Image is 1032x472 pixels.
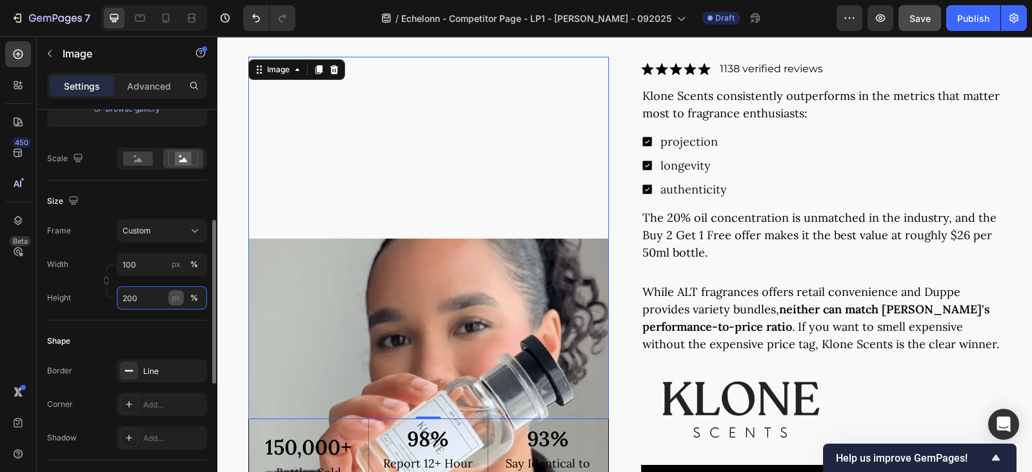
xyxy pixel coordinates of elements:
[425,247,783,317] p: While ALT fragrances offers retail convenience and Duppe provides variety bundles, . If you want ...
[909,13,931,24] span: Save
[47,28,75,39] div: Image
[988,409,1019,440] div: Open Intercom Messenger
[117,219,207,242] button: Custom
[123,225,151,237] span: Custom
[47,225,71,237] label: Frame
[424,429,784,460] a: Get Your Buy 2 Get 1 Free Deal Now →
[272,418,390,453] p: Say Identical to Originals
[64,79,100,93] p: Settings
[443,97,510,114] p: projection
[424,344,622,403] img: logo.png
[186,290,202,306] button: px
[425,266,773,298] strong: neither can match [PERSON_NAME]'s performance-to-price ratio
[395,12,399,25] span: /
[217,36,1032,472] iframe: Design area
[836,450,1004,466] button: Show survey - Help us improve GemPages!
[190,292,198,304] div: %
[153,418,270,453] p: Report 12+ Hour Longevity
[425,51,783,86] p: Klone Scents consistently outperforms in the metrics that matter most to fragrance enthusiasts:
[172,292,181,304] div: px
[143,433,204,444] div: Add...
[443,144,510,162] p: authenticity
[10,236,31,246] div: Beta
[117,253,207,276] input: px%
[84,10,90,26] p: 7
[63,46,172,61] p: Image
[243,5,295,31] div: Undo/Redo
[117,286,207,310] input: px%
[168,257,184,272] button: %
[957,12,989,25] div: Publish
[272,389,390,417] p: 93%
[47,193,81,210] div: Size
[425,173,783,225] p: The 20% oil concentration is unmatched in the industry, and the Buy 2 Get 1 Free offer makes it t...
[898,5,941,31] button: Save
[143,399,204,411] div: Add...
[48,428,134,445] p: Bottles Sold
[47,365,72,377] div: Border
[190,259,198,270] div: %
[836,452,988,464] span: Help us improve GemPages!
[172,259,181,270] div: px
[47,398,73,410] div: Corner
[12,137,31,148] div: 450
[47,259,68,270] label: Width
[186,257,202,272] button: px
[153,389,270,417] p: 98%
[502,25,606,41] p: 1138 verified reviews
[5,5,96,31] button: 7
[443,121,510,138] p: longevity
[48,398,134,425] p: 150,000+
[47,150,86,168] div: Scale
[946,5,1000,31] button: Publish
[715,12,735,24] span: Draft
[47,292,71,304] label: Height
[168,290,184,306] button: %
[127,79,171,93] p: Advanced
[401,12,671,25] span: Echelonn - Competitor Page - LP1 - [PERSON_NAME] - 092025
[47,432,77,444] div: Shadow
[47,335,70,347] div: Shape
[143,366,204,377] div: Line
